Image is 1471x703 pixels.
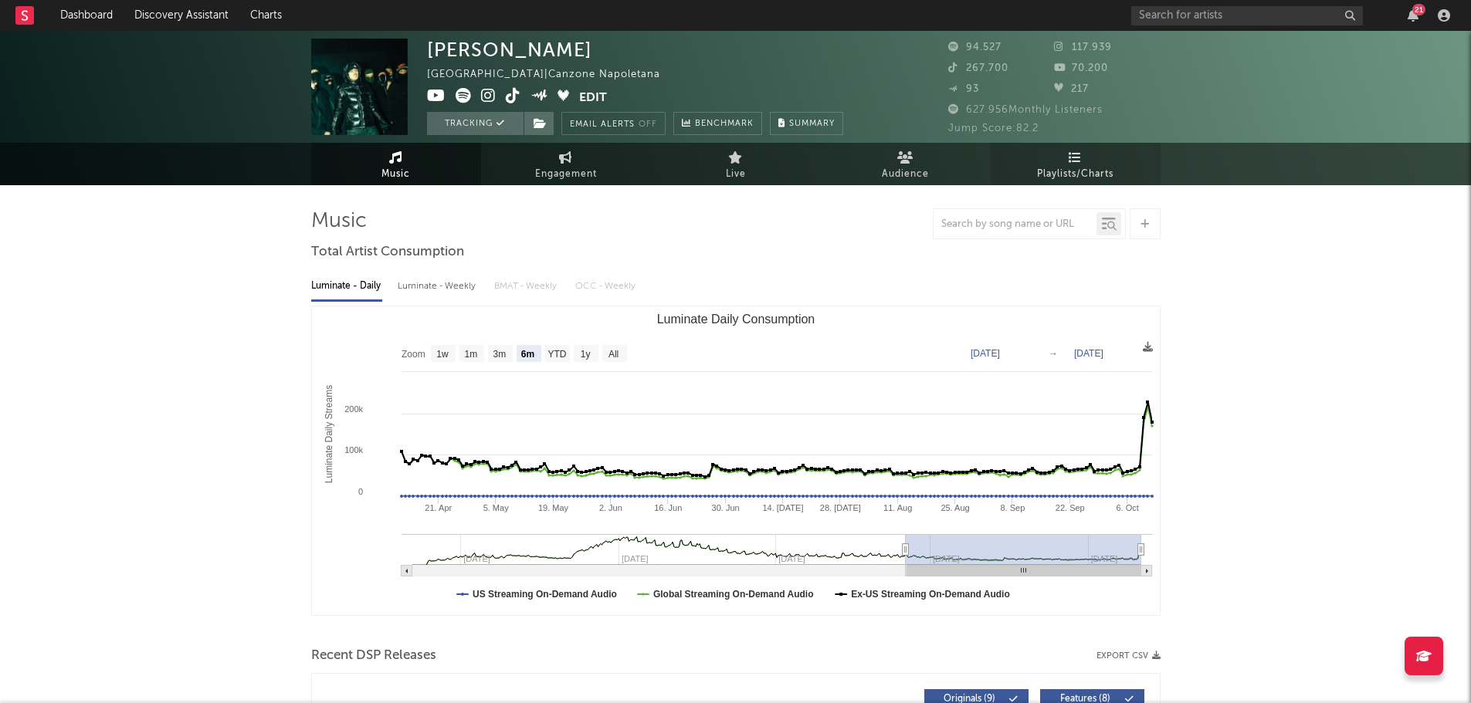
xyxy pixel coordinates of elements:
text: 16. Jun [654,503,682,512]
a: Benchmark [673,112,762,135]
text: 14. [DATE] [762,503,803,512]
button: Export CSV [1096,651,1161,661]
em: Off [639,120,657,129]
text: 19. May [537,503,568,512]
text: 6m [520,349,534,360]
span: Jump Score: 82.2 [948,123,1039,134]
text: 0 [358,487,362,496]
text: [DATE] [971,348,1000,359]
span: 267.700 [948,63,1008,73]
text: 1y [580,349,590,360]
text: 1w [436,349,449,360]
span: Recent DSP Releases [311,647,436,665]
button: Edit [579,88,607,107]
a: Playlists/Charts [991,143,1161,185]
span: Audience [882,165,929,184]
a: Engagement [481,143,651,185]
input: Search for artists [1131,6,1363,25]
text: Zoom [402,349,425,360]
text: 11. Aug [883,503,912,512]
span: 70.200 [1054,63,1108,73]
span: Total Artist Consumption [311,243,464,262]
span: Benchmark [695,115,754,134]
div: 21 [1412,4,1425,15]
button: Tracking [427,112,524,135]
text: All [608,349,618,360]
text: 1m [464,349,477,360]
a: Audience [821,143,991,185]
span: Playlists/Charts [1037,165,1113,184]
div: Luminate - Daily [311,273,382,299]
text: Global Streaming On-Demand Audio [652,589,813,600]
text: 100k [344,445,363,455]
a: Music [311,143,481,185]
text: → [1049,348,1058,359]
text: Luminate Daily Streams [324,385,334,483]
span: Summary [789,120,835,128]
span: Live [726,165,746,184]
text: 30. Jun [711,503,739,512]
text: 200k [344,404,363,414]
button: Summary [770,112,843,135]
text: 5. May [483,503,509,512]
text: US Streaming On-Demand Audio [473,589,617,600]
span: 117.939 [1054,42,1112,52]
button: 21 [1408,9,1418,22]
input: Search by song name or URL [934,218,1096,231]
a: Live [651,143,821,185]
span: 93 [948,84,979,94]
text: 3m [493,349,506,360]
text: 28. [DATE] [819,503,860,512]
div: Luminate - Weekly [398,273,479,299]
svg: Luminate Daily Consumption [312,306,1160,615]
text: [DATE] [1074,348,1103,359]
text: 22. Sep [1055,503,1084,512]
button: Email AlertsOff [561,112,666,135]
span: Music [381,165,410,184]
text: YTD [547,349,566,360]
span: Engagement [535,165,597,184]
text: Ex-US Streaming On-Demand Audio [851,589,1010,600]
text: 2. Jun [598,503,622,512]
span: 627.956 Monthly Listeners [948,105,1103,115]
text: 8. Sep [1000,503,1025,512]
div: [GEOGRAPHIC_DATA] | Canzone Napoletana [427,66,678,84]
text: 25. Aug [941,503,969,512]
span: 217 [1054,84,1089,94]
span: 94.527 [948,42,1002,52]
text: 21. Apr [425,503,452,512]
div: [PERSON_NAME] [427,39,592,61]
text: 6. Oct [1116,503,1138,512]
text: Luminate Daily Consumption [656,313,815,326]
